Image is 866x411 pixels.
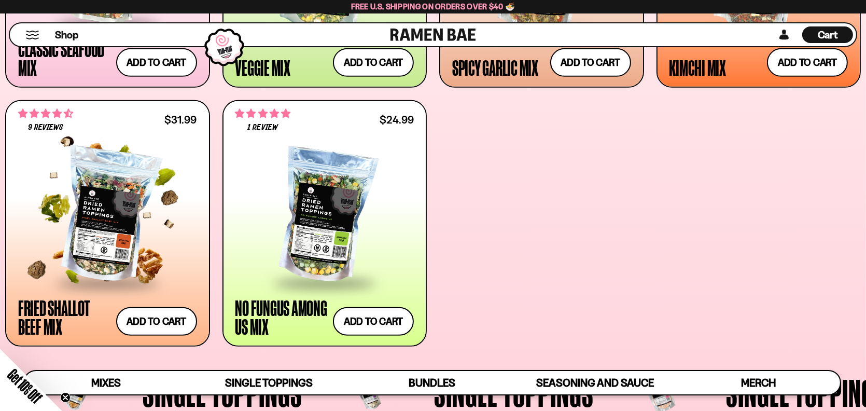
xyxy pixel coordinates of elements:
[91,376,121,389] span: Mixes
[767,48,848,77] button: Add to cart
[188,371,351,394] a: Single Toppings
[351,371,514,394] a: Bundles
[28,124,63,132] span: 9 reviews
[452,58,538,77] div: Spicy Garlic Mix
[60,392,71,403] button: Close teaser
[5,100,210,347] a: 4.56 stars 9 reviews $31.99 Fried Shallot Beef Mix Add to cart
[235,298,328,336] div: No Fungus Among Us Mix
[235,107,290,120] span: 5.00 stars
[333,307,414,336] button: Add to cart
[116,307,197,336] button: Add to cart
[550,48,631,77] button: Add to cart
[536,376,654,389] span: Seasoning and Sauce
[333,48,414,77] button: Add to cart
[741,376,776,389] span: Merch
[514,371,677,394] a: Seasoning and Sauce
[55,26,78,43] a: Shop
[18,298,111,336] div: Fried Shallot Beef Mix
[55,28,78,42] span: Shop
[225,376,313,389] span: Single Toppings
[247,124,277,132] span: 1 review
[818,29,838,41] span: Cart
[5,366,45,406] span: Get 10% Off
[235,58,291,77] div: Veggie Mix
[802,23,853,46] a: Cart
[409,376,455,389] span: Bundles
[116,48,197,77] button: Add to cart
[669,58,727,77] div: Kimchi Mix
[351,2,515,11] span: Free U.S. Shipping on Orders over $40 🍜
[24,371,188,394] a: Mixes
[677,371,840,394] a: Merch
[18,39,111,77] div: Classic Seafood Mix
[380,115,414,125] div: $24.99
[164,115,197,125] div: $31.99
[222,100,427,347] a: 5.00 stars 1 review $24.99 No Fungus Among Us Mix Add to cart
[25,31,39,39] button: Mobile Menu Trigger
[18,107,73,120] span: 4.56 stars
